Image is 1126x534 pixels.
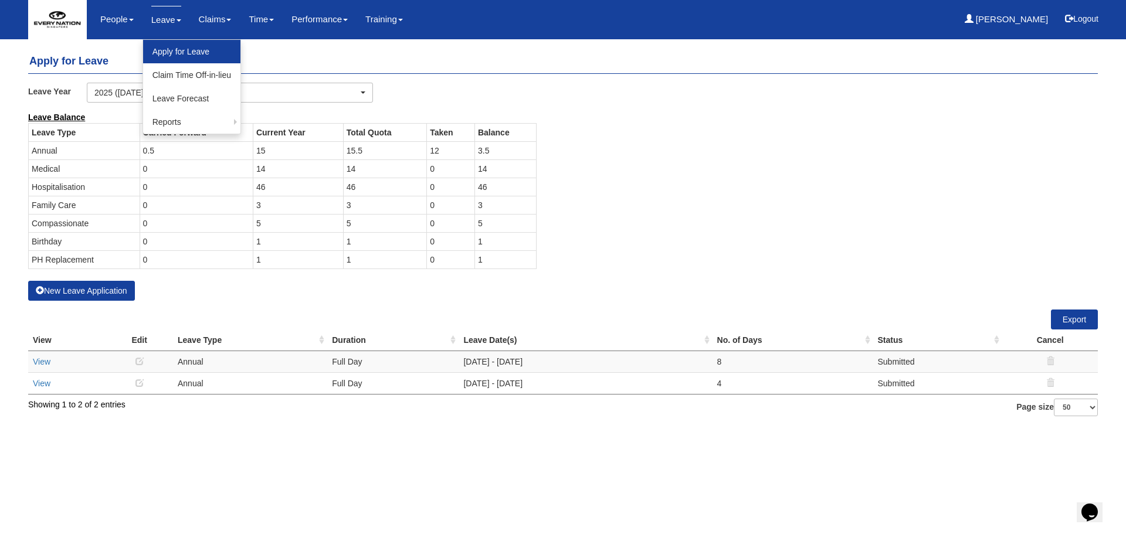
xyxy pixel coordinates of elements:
[29,214,140,232] td: Compassionate
[29,123,140,141] th: Leave Type
[291,6,348,33] a: Performance
[28,329,106,351] th: View
[474,232,536,250] td: 1
[713,329,873,351] th: No. of Days : activate to sort column ascending
[140,123,253,141] th: Carried Forward
[427,141,475,159] td: 12
[140,141,253,159] td: 0.5
[28,83,87,100] label: Leave Year
[29,250,140,268] td: PH Replacement
[253,178,343,196] td: 46
[474,214,536,232] td: 5
[140,214,253,232] td: 0
[459,372,712,394] td: [DATE] - [DATE]
[713,372,873,394] td: 4
[1002,329,1098,351] th: Cancel
[151,6,181,33] a: Leave
[343,123,426,141] th: Total Quota
[173,372,327,394] td: Annual
[965,6,1049,33] a: [PERSON_NAME]
[253,159,343,178] td: 14
[327,329,459,351] th: Duration : activate to sort column ascending
[28,113,85,122] b: Leave Balance
[327,372,459,394] td: Full Day
[474,123,536,141] th: Balance
[713,351,873,372] td: 8
[253,214,343,232] td: 5
[427,123,475,141] th: Taken
[1077,487,1114,522] iframe: chat widget
[94,87,358,98] div: 2025 ([DATE] - [DATE])
[140,232,253,250] td: 0
[474,141,536,159] td: 3.5
[474,196,536,214] td: 3
[253,196,343,214] td: 3
[474,250,536,268] td: 1
[140,196,253,214] td: 0
[343,141,426,159] td: 15.5
[87,83,373,103] button: 2025 ([DATE] - [DATE])
[873,372,1003,394] td: Submitted
[253,250,343,268] td: 1
[427,159,475,178] td: 0
[474,159,536,178] td: 14
[253,141,343,159] td: 15
[253,232,343,250] td: 1
[343,178,426,196] td: 46
[140,159,253,178] td: 0
[427,178,475,196] td: 0
[28,281,135,301] button: New Leave Application
[33,379,50,388] a: View
[459,329,712,351] th: Leave Date(s) : activate to sort column ascending
[1057,5,1107,33] button: Logout
[173,351,327,372] td: Annual
[29,159,140,178] td: Medical
[873,329,1003,351] th: Status : activate to sort column ascending
[459,351,712,372] td: [DATE] - [DATE]
[140,250,253,268] td: 0
[1051,309,1098,329] a: Export
[173,329,327,351] th: Leave Type : activate to sort column ascending
[143,87,240,110] a: Leave Forecast
[199,6,232,33] a: Claims
[253,123,343,141] th: Current Year
[140,178,253,196] td: 0
[427,214,475,232] td: 0
[106,329,173,351] th: Edit
[474,178,536,196] td: 46
[343,214,426,232] td: 5
[29,178,140,196] td: Hospitalisation
[343,250,426,268] td: 1
[343,196,426,214] td: 3
[143,63,240,87] a: Claim Time Off-in-lieu
[873,351,1003,372] td: Submitted
[29,141,140,159] td: Annual
[365,6,403,33] a: Training
[343,232,426,250] td: 1
[33,357,50,366] a: View
[143,110,240,134] a: Reports
[143,40,240,63] a: Apply for Leave
[100,6,134,33] a: People
[427,232,475,250] td: 0
[343,159,426,178] td: 14
[249,6,274,33] a: Time
[29,232,140,250] td: Birthday
[327,351,459,372] td: Full Day
[29,196,140,214] td: Family Care
[427,250,475,268] td: 0
[1016,399,1098,416] label: Page size
[28,50,1098,74] h4: Apply for Leave
[1054,399,1098,416] select: Page size
[427,196,475,214] td: 0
